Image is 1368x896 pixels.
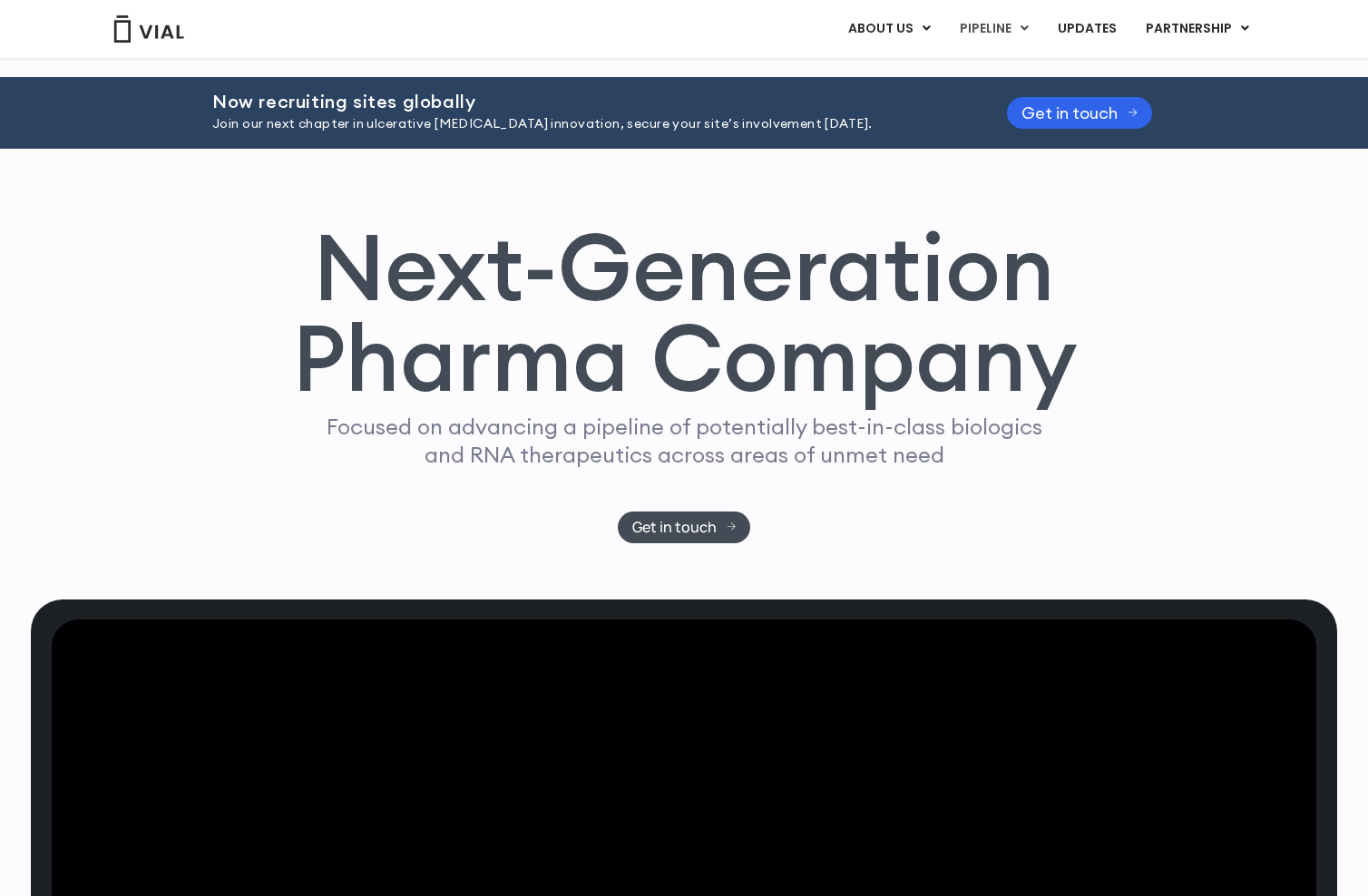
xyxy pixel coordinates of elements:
[618,511,751,543] a: Get in touch
[318,413,1050,469] p: Focused on advancing a pipeline of potentially best-in-class biologics and RNA therapeutics acros...
[834,14,944,44] a: ABOUT USMenu Toggle
[212,92,962,112] h2: Now recruiting sites globally
[291,221,1077,404] h1: Next-Generation Pharma Company
[212,114,962,134] p: Join our next chapter in ulcerative [MEDICAL_DATA] innovation, secure your site’s involvement [DA...
[1043,14,1130,44] a: UPDATES
[1007,97,1152,129] a: Get in touch
[1021,106,1118,120] span: Get in touch
[1131,14,1264,44] a: PARTNERSHIPMenu Toggle
[112,15,185,43] img: Vial Logo
[945,14,1042,44] a: PIPELINEMenu Toggle
[632,521,717,534] span: Get in touch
